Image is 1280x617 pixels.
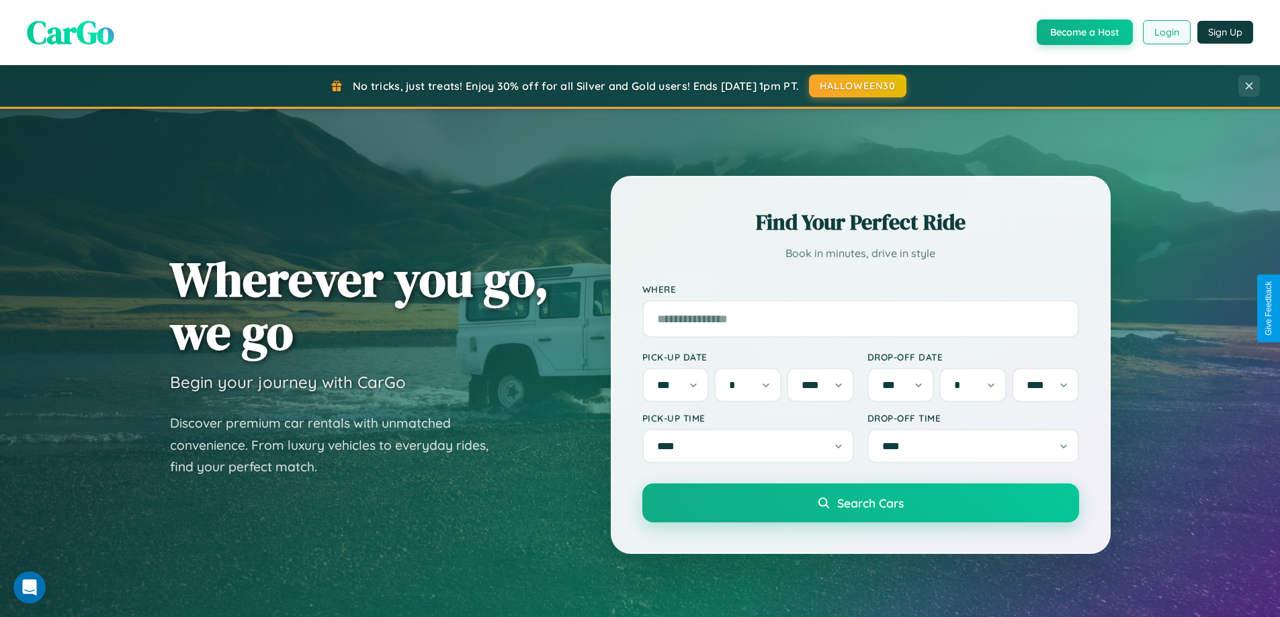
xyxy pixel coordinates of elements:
[642,207,1079,237] h2: Find Your Perfect Ride
[170,412,506,478] p: Discover premium car rentals with unmatched convenience. From luxury vehicles to everyday rides, ...
[837,495,904,510] span: Search Cars
[642,351,854,363] label: Pick-up Date
[867,412,1079,424] label: Drop-off Time
[1143,20,1191,44] button: Login
[353,79,799,93] span: No tricks, just treats! Enjoy 30% off for all Silver and Gold users! Ends [DATE] 1pm PT.
[642,483,1079,522] button: Search Cars
[170,252,549,359] h1: Wherever you go, we go
[13,571,46,604] iframe: Intercom live chat
[642,244,1079,263] p: Book in minutes, drive in style
[27,10,114,54] span: CarGo
[809,75,906,97] button: HALLOWEEN30
[1037,19,1133,45] button: Become a Host
[1197,21,1253,44] button: Sign Up
[867,351,1079,363] label: Drop-off Date
[1264,281,1273,336] div: Give Feedback
[170,372,406,392] h3: Begin your journey with CarGo
[642,283,1079,295] label: Where
[642,412,854,424] label: Pick-up Time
